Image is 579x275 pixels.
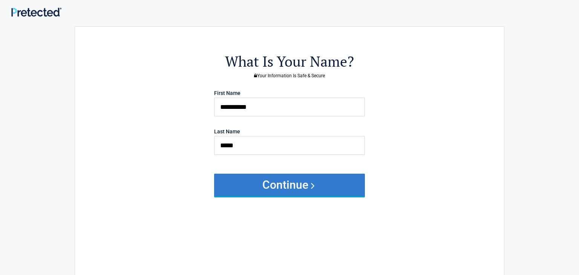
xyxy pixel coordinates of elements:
[11,8,61,17] img: Main Logo
[116,73,463,78] h3: Your Information Is Safe & Secure
[214,129,240,134] label: Last Name
[214,174,365,196] button: Continue
[214,90,240,96] label: First Name
[116,52,463,71] h2: What Is Your Name?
